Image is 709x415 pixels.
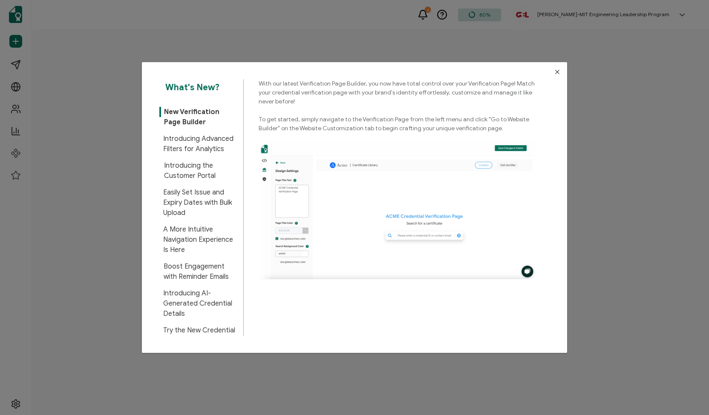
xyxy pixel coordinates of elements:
[163,224,237,255] span: A More Intuitive Navigation Experience Is Here
[163,288,237,319] span: Introducing AI-Generated Credential Details
[164,261,237,282] span: Boost Engagement with Reminder Emails
[259,79,535,279] p: With our latest Verification Page Builder, you now have total control over your Verification Page...
[163,187,237,218] span: Easily Set Issue and Expiry Dates with Bulk Upload
[164,107,237,127] span: New Verification Page Builder
[159,81,237,94] span: What's New?
[164,160,237,181] span: Introducing the Customer Portal
[548,62,567,82] button: Close
[666,374,709,415] iframe: Chat Widget
[163,325,237,346] span: Try the New Credential Campaign Workflow!
[259,142,535,279] img: 5c4acc70-f0f2-4037-bf5f-f87287549d2f.png
[142,62,567,353] div: dialog
[163,134,237,154] span: Introducing Advanced Filters for Analytics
